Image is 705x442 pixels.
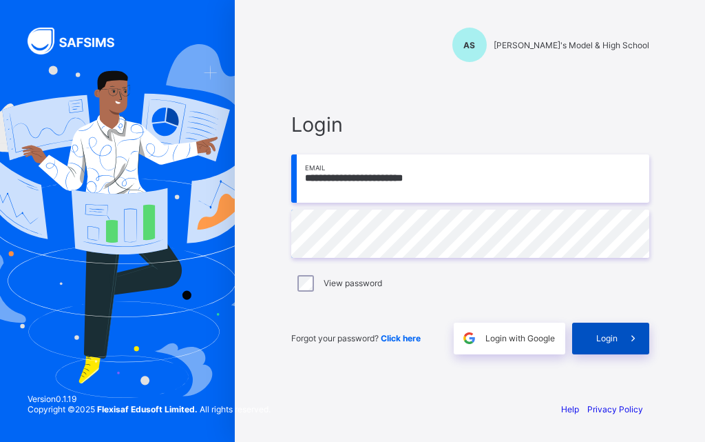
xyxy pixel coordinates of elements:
span: Copyright © 2025 All rights reserved. [28,404,271,414]
label: View password [324,278,382,288]
a: Privacy Policy [587,404,643,414]
a: Click here [381,333,421,343]
img: google.396cfc9801f0270233282035f929180a.svg [461,330,477,346]
span: Version 0.1.19 [28,394,271,404]
img: SAFSIMS Logo [28,28,131,54]
a: Help [561,404,579,414]
span: Login [291,112,649,137]
span: [PERSON_NAME]'s Model & High School [494,40,649,50]
span: Forgot your password? [291,333,421,343]
span: AS [463,40,475,50]
strong: Flexisaf Edusoft Limited. [97,404,198,414]
span: Login [596,333,618,343]
span: Login with Google [485,333,555,343]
